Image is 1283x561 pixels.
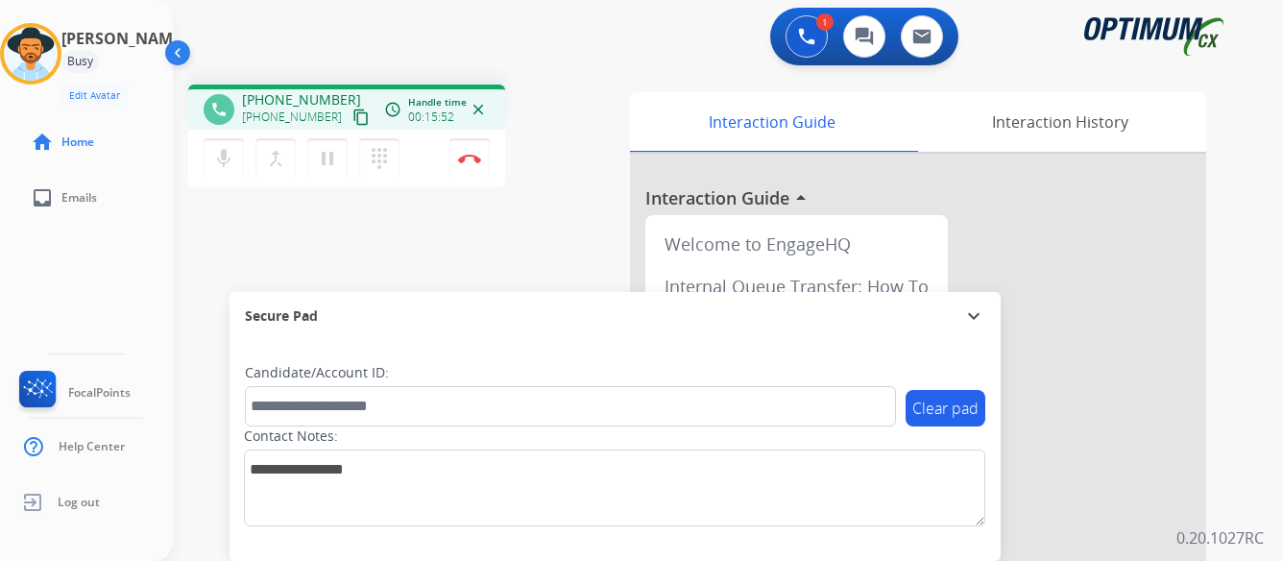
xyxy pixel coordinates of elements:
[242,90,361,110] span: [PHONE_NUMBER]
[352,109,370,126] mat-icon: content_copy
[816,13,834,31] div: 1
[368,147,391,170] mat-icon: dialpad
[61,50,99,73] div: Busy
[242,110,342,125] span: [PHONE_NUMBER]
[15,371,131,415] a: FocalPoints
[61,27,186,50] h3: [PERSON_NAME]
[653,265,940,307] div: Internal Queue Transfer: How To
[61,190,97,206] span: Emails
[61,134,94,150] span: Home
[245,306,318,326] span: Secure Pad
[4,27,58,81] img: avatar
[630,92,913,152] div: Interaction Guide
[58,495,100,510] span: Log out
[962,305,985,328] mat-icon: expand_more
[61,85,128,107] button: Edit Avatar
[906,390,985,427] button: Clear pad
[245,363,389,382] label: Candidate/Account ID:
[408,95,467,110] span: Handle time
[210,101,228,118] mat-icon: phone
[316,147,339,170] mat-icon: pause
[1176,526,1264,549] p: 0.20.1027RC
[264,147,287,170] mat-icon: merge_type
[59,439,125,454] span: Help Center
[31,186,54,209] mat-icon: inbox
[470,101,487,118] mat-icon: close
[384,101,401,118] mat-icon: access_time
[458,154,481,163] img: control
[653,223,940,265] div: Welcome to EngageHQ
[244,427,338,446] label: Contact Notes:
[408,110,454,125] span: 00:15:52
[212,147,235,170] mat-icon: mic
[68,385,131,401] span: FocalPoints
[913,92,1206,152] div: Interaction History
[31,131,54,154] mat-icon: home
